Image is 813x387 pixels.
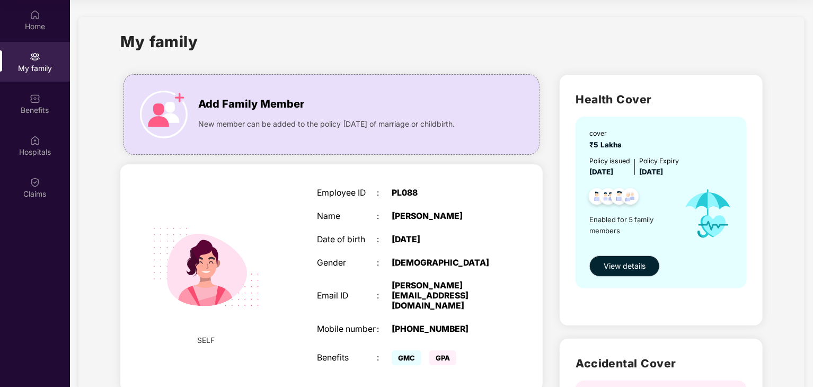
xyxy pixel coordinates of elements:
span: Enabled for 5 family members [589,214,674,236]
div: Policy issued [589,156,630,166]
div: Gender [317,258,377,268]
div: : [377,353,392,363]
span: ₹5 Lakhs [589,140,626,149]
img: svg+xml;base64,PHN2ZyB4bWxucz0iaHR0cDovL3d3dy53My5vcmcvMjAwMC9zdmciIHdpZHRoPSI0OC45NDMiIGhlaWdodD... [584,185,610,211]
span: View details [604,260,646,272]
span: GPA [429,350,456,365]
img: icon [675,178,741,250]
span: [DATE] [639,168,663,176]
div: cover [589,128,626,138]
h2: Health Cover [576,91,747,108]
div: : [377,188,392,198]
div: [DEMOGRAPHIC_DATA] [392,258,497,268]
div: Benefits [317,353,377,363]
div: Name [317,212,377,222]
div: Date of birth [317,235,377,245]
div: Email ID [317,291,377,301]
div: Policy Expiry [639,156,679,166]
div: : [377,212,392,222]
img: svg+xml;base64,PHN2ZyBpZD0iQmVuZWZpdHMiIHhtbG5zPSJodHRwOi8vd3d3LnczLm9yZy8yMDAwL3N2ZyIgd2lkdGg9Ij... [30,93,40,104]
div: [DATE] [392,235,497,245]
img: icon [140,91,188,138]
img: svg+xml;base64,PHN2ZyB4bWxucz0iaHR0cDovL3d3dy53My5vcmcvMjAwMC9zdmciIHdpZHRoPSI0OC45NDMiIGhlaWdodD... [606,185,632,211]
div: Employee ID [317,188,377,198]
div: Mobile number [317,324,377,335]
img: svg+xml;base64,PHN2ZyB4bWxucz0iaHR0cDovL3d3dy53My5vcmcvMjAwMC9zdmciIHdpZHRoPSI0OC45NDMiIGhlaWdodD... [617,185,643,211]
div: [PHONE_NUMBER] [392,324,497,335]
div: : [377,324,392,335]
img: svg+xml;base64,PHN2ZyB3aWR0aD0iMjAiIGhlaWdodD0iMjAiIHZpZXdCb3g9IjAgMCAyMCAyMCIgZmlsbD0ibm9uZSIgeG... [30,51,40,62]
div: : [377,258,392,268]
div: PL088 [392,188,497,198]
span: GMC [392,350,421,365]
span: Add Family Member [198,96,304,112]
img: svg+xml;base64,PHN2ZyBpZD0iQ2xhaW0iIHhtbG5zPSJodHRwOi8vd3d3LnczLm9yZy8yMDAwL3N2ZyIgd2lkdGg9IjIwIi... [30,177,40,188]
h1: My family [120,30,198,54]
img: svg+xml;base64,PHN2ZyBpZD0iSG9tZSIgeG1sbnM9Imh0dHA6Ly93d3cudzMub3JnLzIwMDAvc3ZnIiB3aWR0aD0iMjAiIG... [30,10,40,20]
button: View details [589,256,660,277]
img: svg+xml;base64,PHN2ZyB4bWxucz0iaHR0cDovL3d3dy53My5vcmcvMjAwMC9zdmciIHdpZHRoPSI0OC45MTUiIGhlaWdodD... [595,185,621,211]
img: svg+xml;base64,PHN2ZyBpZD0iSG9zcGl0YWxzIiB4bWxucz0iaHR0cDovL3d3dy53My5vcmcvMjAwMC9zdmciIHdpZHRoPS... [30,135,40,146]
div: : [377,235,392,245]
span: New member can be added to the policy [DATE] of marriage or childbirth. [198,118,455,130]
div: [PERSON_NAME][EMAIL_ADDRESS][DOMAIN_NAME] [392,281,497,311]
h2: Accidental Cover [576,355,747,372]
span: [DATE] [589,168,613,176]
div: : [377,291,392,301]
div: [PERSON_NAME] [392,212,497,222]
img: svg+xml;base64,PHN2ZyB4bWxucz0iaHR0cDovL3d3dy53My5vcmcvMjAwMC9zdmciIHdpZHRoPSIyMjQiIGhlaWdodD0iMT... [139,200,273,335]
span: SELF [198,335,215,346]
